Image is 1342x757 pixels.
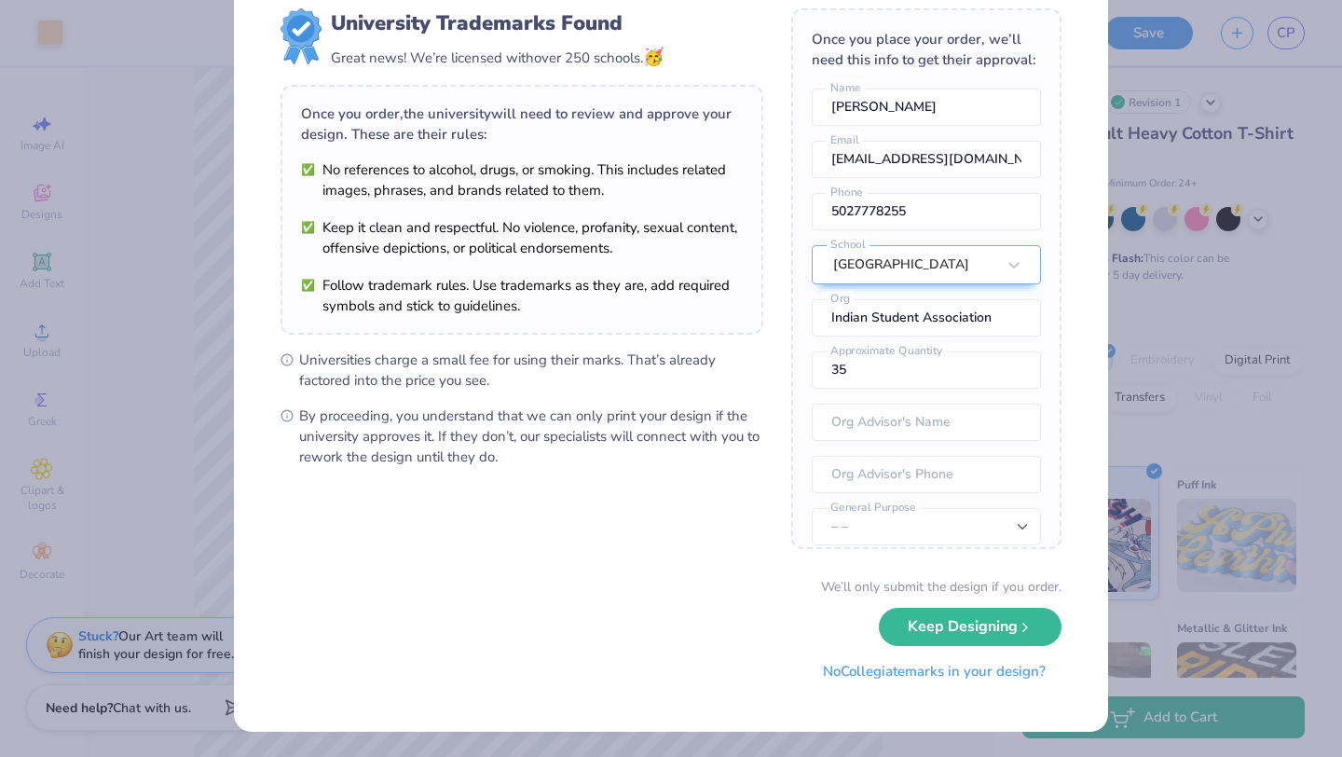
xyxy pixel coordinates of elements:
[879,608,1061,646] button: Keep Designing
[812,193,1041,230] input: Phone
[299,406,763,467] span: By proceeding, you understand that we can only print your design if the university approves it. I...
[301,275,743,316] li: Follow trademark rules. Use trademarks as they are, add required symbols and stick to guidelines.
[812,29,1041,70] div: Once you place your order, we’ll need this info to get their approval:
[812,89,1041,126] input: Name
[812,351,1041,389] input: Approximate Quantity
[301,217,743,258] li: Keep it clean and respectful. No violence, profanity, sexual content, offensive depictions, or po...
[643,46,664,68] span: 🥳
[301,159,743,200] li: No references to alcohol, drugs, or smoking. This includes related images, phrases, and brands re...
[812,141,1041,178] input: Email
[812,299,1041,337] input: Org
[281,8,322,64] img: license-marks-badge.png
[331,8,664,38] div: University Trademarks Found
[807,653,1061,691] button: NoCollegiatemarks in your design?
[812,404,1041,441] input: Org Advisor's Name
[331,45,664,70] div: Great news! We’re licensed with over 250 schools.
[812,456,1041,493] input: Org Advisor's Phone
[301,103,743,145] div: Once you order, the university will need to review and approve your design. These are their rules:
[821,577,1061,597] div: We’ll only submit the design if you order.
[299,350,763,391] span: Universities charge a small fee for using their marks. That’s already factored into the price you...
